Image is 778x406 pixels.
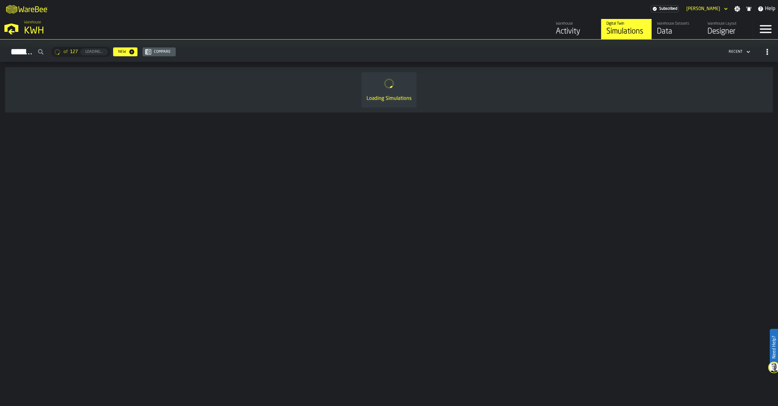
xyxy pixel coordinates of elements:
[659,7,677,11] span: Subscribed
[24,25,195,37] div: KWH
[70,49,78,54] span: 127
[550,19,601,39] a: link-to-/wh/i/4fb45246-3b77-4bb5-b880-c337c3c5facb/feed/
[686,6,720,11] div: DropdownMenuValue-Mikael Svennas
[80,48,108,55] button: button-Loading...
[765,5,775,13] span: Help
[743,6,755,12] label: button-toggle-Notifications
[753,19,778,39] label: button-toggle-Menu
[83,50,106,54] div: Loading...
[651,5,679,12] a: link-to-/wh/i/4fb45246-3b77-4bb5-b880-c337c3c5facb/settings/billing
[651,5,679,12] div: Menu Subscription
[606,27,647,37] div: Simulations
[556,22,596,26] div: Warehouse
[116,50,129,54] div: New
[601,19,652,39] a: link-to-/wh/i/4fb45246-3b77-4bb5-b880-c337c3c5facb/simulations
[708,27,748,37] div: Designer
[657,27,697,37] div: Data
[367,95,411,102] div: Loading Simulations
[556,27,596,37] div: Activity
[702,19,753,39] a: link-to-/wh/i/4fb45246-3b77-4bb5-b880-c337c3c5facb/designer
[755,5,778,13] label: button-toggle-Help
[770,329,777,365] label: Need Help?
[729,50,743,54] div: DropdownMenuValue-4
[113,47,137,56] button: button-New
[732,6,743,12] label: button-toggle-Settings
[708,22,748,26] div: Warehouse Layout
[652,19,702,39] a: link-to-/wh/i/4fb45246-3b77-4bb5-b880-c337c3c5facb/data
[24,20,41,25] span: Warehouse
[726,48,751,56] div: DropdownMenuValue-4
[657,22,697,26] div: Warehouse Datasets
[684,5,729,13] div: DropdownMenuValue-Mikael Svennas
[5,67,773,113] div: ItemListCard-
[606,22,647,26] div: Digital Twin
[64,49,68,54] span: of
[143,47,176,56] button: button-Compare
[49,47,113,57] div: ButtonLoadMore-Loading...-Prev-First-Last
[151,50,173,54] div: Compare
